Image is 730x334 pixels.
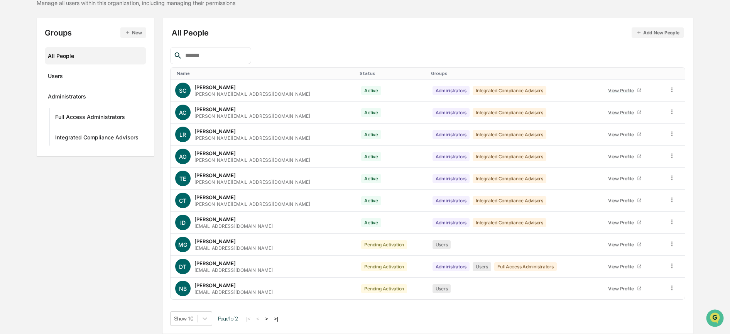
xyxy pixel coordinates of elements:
div: Administrators [48,93,86,102]
div: [PERSON_NAME][EMAIL_ADDRESS][DOMAIN_NAME] [194,157,310,163]
span: LR [179,131,186,138]
div: [PERSON_NAME] [194,216,236,222]
button: New [120,27,146,38]
div: [PERSON_NAME] [194,194,236,200]
a: View Profile [605,151,645,163]
button: > [263,315,270,322]
button: >| [272,315,281,322]
span: Preclearance [15,97,50,105]
div: View Profile [608,242,637,248]
span: AC [179,109,186,116]
div: Pending Activation [361,284,407,293]
div: 🗄️ [56,98,62,104]
div: Active [361,152,381,161]
div: View Profile [608,220,637,225]
div: Full Access Administrators [494,262,557,271]
div: [PERSON_NAME] [194,260,236,266]
div: View Profile [608,198,637,203]
span: AO [179,153,187,160]
div: [PERSON_NAME] [194,282,236,288]
div: View Profile [608,264,637,270]
a: 🗄️Attestations [53,94,99,108]
div: [PERSON_NAME] [194,128,236,134]
div: Integrated Compliance Advisors [473,174,546,183]
div: [EMAIL_ADDRESS][DOMAIN_NAME] [194,245,273,251]
div: Active [361,174,381,183]
div: Administrators [433,196,470,205]
div: Users [473,262,491,271]
div: Integrated Compliance Advisors [473,196,546,205]
div: 🔎 [8,113,14,119]
div: Integrated Compliance Advisors [473,152,546,161]
span: DT [179,263,186,270]
div: [PERSON_NAME][EMAIL_ADDRESS][DOMAIN_NAME] [194,201,310,207]
span: Page 1 of 2 [218,315,238,322]
button: Start new chat [131,61,140,71]
div: Integrated Compliance Advisors [55,134,139,143]
div: All People [48,49,144,62]
div: Active [361,218,381,227]
div: View Profile [608,154,637,159]
div: Groups [45,27,147,38]
div: Integrated Compliance Advisors [473,130,546,139]
div: Toggle SortBy [431,71,597,76]
a: 🔎Data Lookup [5,109,52,123]
div: View Profile [608,286,637,292]
a: View Profile [605,261,645,273]
a: Powered byPylon [54,131,93,137]
div: Integrated Compliance Advisors [473,218,546,227]
div: Integrated Compliance Advisors [473,108,546,117]
div: All People [172,27,684,38]
div: [PERSON_NAME][EMAIL_ADDRESS][DOMAIN_NAME] [194,179,310,185]
div: Active [361,108,381,117]
div: Users [433,284,451,293]
div: Integrated Compliance Advisors [473,86,546,95]
div: [PERSON_NAME] [194,150,236,156]
div: Active [361,130,381,139]
span: Pylon [77,131,93,137]
a: View Profile [605,195,645,207]
div: [EMAIL_ADDRESS][DOMAIN_NAME] [194,289,273,295]
div: [EMAIL_ADDRESS][DOMAIN_NAME] [194,267,273,273]
span: NB [179,285,187,292]
div: Administrators [433,218,470,227]
div: Toggle SortBy [177,71,354,76]
a: View Profile [605,217,645,229]
span: ID [180,219,186,226]
a: View Profile [605,173,645,185]
div: [PERSON_NAME][EMAIL_ADDRESS][DOMAIN_NAME] [194,91,310,97]
div: [PERSON_NAME] [194,106,236,112]
div: Administrators [433,86,470,95]
a: View Profile [605,129,645,141]
div: Active [361,196,381,205]
div: [PERSON_NAME][EMAIL_ADDRESS][DOMAIN_NAME] [194,113,310,119]
a: View Profile [605,85,645,97]
span: TE [179,175,186,182]
div: View Profile [608,176,637,181]
div: [PERSON_NAME][EMAIL_ADDRESS][DOMAIN_NAME] [194,135,310,141]
div: [PERSON_NAME] [194,84,236,90]
div: [PERSON_NAME] [194,172,236,178]
div: Users [48,73,63,82]
div: Administrators [433,152,470,161]
div: [EMAIL_ADDRESS][DOMAIN_NAME] [194,223,273,229]
div: View Profile [608,88,637,93]
a: 🖐️Preclearance [5,94,53,108]
div: Active [361,86,381,95]
a: View Profile [605,107,645,119]
div: Pending Activation [361,240,407,249]
a: View Profile [605,283,645,295]
p: How can we help? [8,16,140,29]
span: Attestations [64,97,96,105]
span: Data Lookup [15,112,49,120]
span: MG [178,241,187,248]
span: CT [179,197,186,204]
div: Administrators [433,130,470,139]
div: View Profile [608,110,637,115]
div: Administrators [433,174,470,183]
div: Toggle SortBy [360,71,424,76]
div: View Profile [608,132,637,137]
button: < [254,315,262,322]
div: Users [433,240,451,249]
